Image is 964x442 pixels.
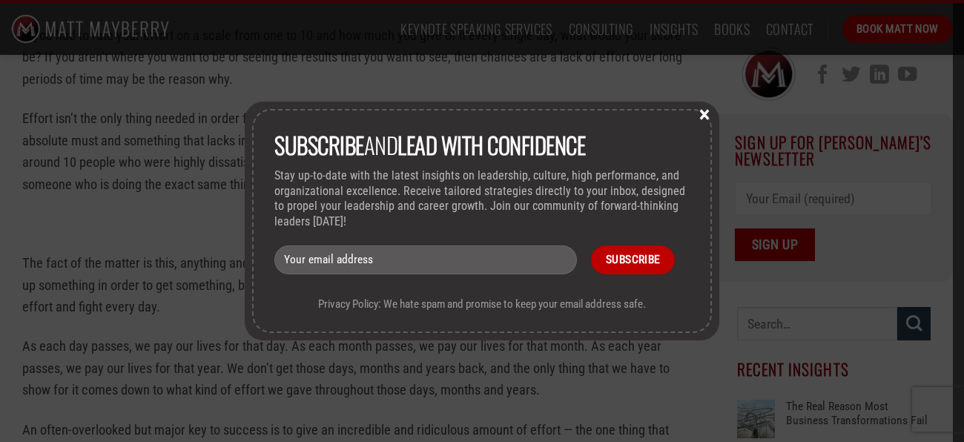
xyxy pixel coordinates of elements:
[274,128,364,162] strong: Subscribe
[591,245,675,274] input: Subscribe
[274,128,585,162] span: and
[397,128,585,162] strong: lead with Confidence
[274,297,690,311] p: Privacy Policy: We hate spam and promise to keep your email address safe.
[274,245,577,274] input: Your email address
[274,168,690,230] p: Stay up-to-date with the latest insights on leadership, culture, high performance, and organizati...
[693,107,716,120] button: Close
